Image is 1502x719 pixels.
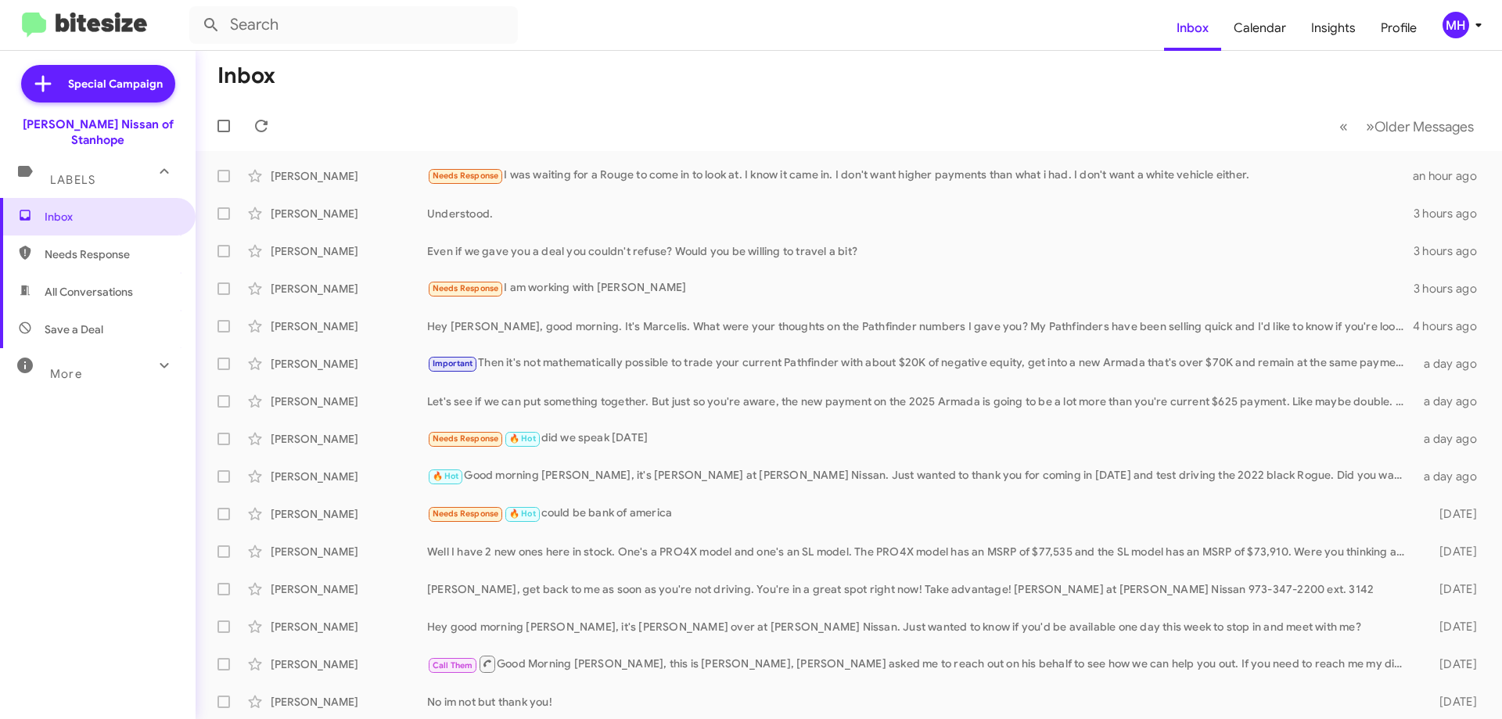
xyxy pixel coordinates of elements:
[433,509,499,519] span: Needs Response
[433,660,473,670] span: Call Them
[1356,110,1483,142] button: Next
[427,167,1413,185] div: I was waiting for a Rouge to come in to look at. I know it came in. I don't want higher payments ...
[427,581,1414,597] div: [PERSON_NAME], get back to me as soon as you're not driving. You're in a great spot right now! Ta...
[1414,431,1489,447] div: a day ago
[1414,394,1489,409] div: a day ago
[1414,694,1489,710] div: [DATE]
[271,394,427,409] div: [PERSON_NAME]
[427,279,1414,297] div: I am working with [PERSON_NAME]
[1414,281,1489,297] div: 3 hours ago
[1413,318,1489,334] div: 4 hours ago
[1331,110,1483,142] nav: Page navigation example
[427,654,1414,674] div: Good Morning [PERSON_NAME], this is [PERSON_NAME], [PERSON_NAME] asked me to reach out on his beh...
[427,243,1414,259] div: Even if we gave you a deal you couldn't refuse? Would you be willing to travel a bit?
[271,431,427,447] div: [PERSON_NAME]
[271,619,427,635] div: [PERSON_NAME]
[45,246,178,262] span: Needs Response
[1374,118,1474,135] span: Older Messages
[433,471,459,481] span: 🔥 Hot
[427,394,1414,409] div: Let's see if we can put something together. But just so you're aware, the new payment on the 2025...
[1339,117,1348,136] span: «
[1164,5,1221,51] a: Inbox
[271,469,427,484] div: [PERSON_NAME]
[1414,544,1489,559] div: [DATE]
[271,694,427,710] div: [PERSON_NAME]
[433,433,499,444] span: Needs Response
[217,63,275,88] h1: Inbox
[1368,5,1429,51] a: Profile
[427,694,1414,710] div: No im not but thank you!
[433,358,473,368] span: Important
[271,356,427,372] div: [PERSON_NAME]
[1414,506,1489,522] div: [DATE]
[427,354,1414,372] div: Then it's not mathematically possible to trade your current Pathfinder with about $20K of negativ...
[271,206,427,221] div: [PERSON_NAME]
[427,430,1414,448] div: did we speak [DATE]
[271,656,427,672] div: [PERSON_NAME]
[427,318,1413,334] div: Hey [PERSON_NAME], good morning. It's Marcelis. What were your thoughts on the Pathfinder numbers...
[1366,117,1374,136] span: »
[1299,5,1368,51] a: Insights
[427,544,1414,559] div: Well I have 2 new ones here in stock. One's a PRO4X model and one's an SL model. The PRO4X model ...
[509,433,536,444] span: 🔥 Hot
[1414,469,1489,484] div: a day ago
[509,509,536,519] span: 🔥 Hot
[427,467,1414,485] div: Good morning [PERSON_NAME], it's [PERSON_NAME] at [PERSON_NAME] Nissan. Just wanted to thank you ...
[427,206,1414,221] div: Understood.
[21,65,175,102] a: Special Campaign
[427,505,1414,523] div: could be bank of america
[1414,656,1489,672] div: [DATE]
[1429,12,1485,38] button: MH
[427,619,1414,635] div: Hey good morning [PERSON_NAME], it's [PERSON_NAME] over at [PERSON_NAME] Nissan. Just wanted to k...
[271,281,427,297] div: [PERSON_NAME]
[1413,168,1489,184] div: an hour ago
[45,284,133,300] span: All Conversations
[433,171,499,181] span: Needs Response
[433,283,499,293] span: Needs Response
[271,506,427,522] div: [PERSON_NAME]
[1330,110,1357,142] button: Previous
[50,367,82,381] span: More
[189,6,518,44] input: Search
[50,173,95,187] span: Labels
[1443,12,1469,38] div: MH
[271,318,427,334] div: [PERSON_NAME]
[1414,356,1489,372] div: a day ago
[68,76,163,92] span: Special Campaign
[1414,206,1489,221] div: 3 hours ago
[1414,581,1489,597] div: [DATE]
[1414,243,1489,259] div: 3 hours ago
[271,581,427,597] div: [PERSON_NAME]
[271,243,427,259] div: [PERSON_NAME]
[45,322,103,337] span: Save a Deal
[1414,619,1489,635] div: [DATE]
[271,544,427,559] div: [PERSON_NAME]
[1221,5,1299,51] a: Calendar
[271,168,427,184] div: [PERSON_NAME]
[45,209,178,225] span: Inbox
